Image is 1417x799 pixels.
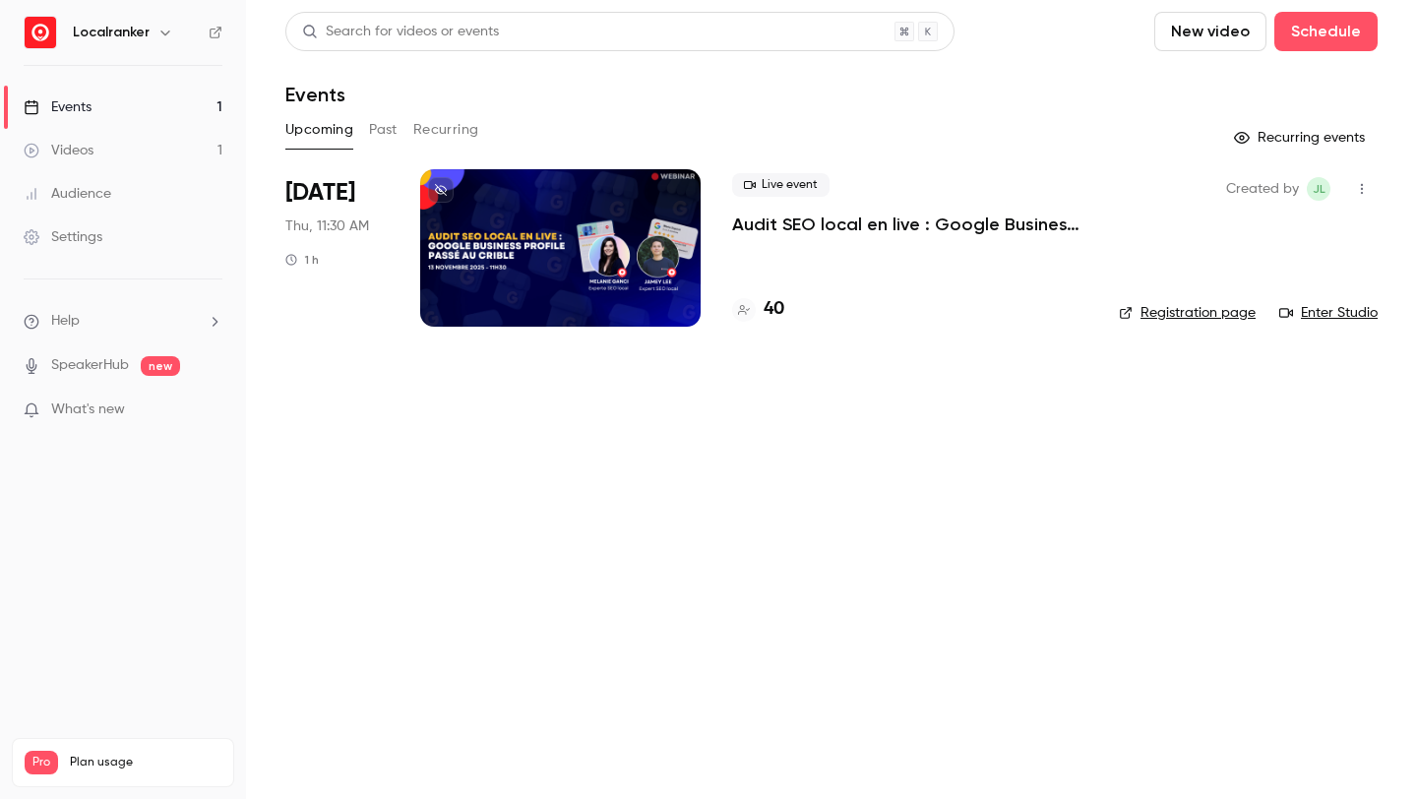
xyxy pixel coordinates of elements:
[51,355,129,376] a: SpeakerHub
[732,173,830,197] span: Live event
[285,114,353,146] button: Upcoming
[51,399,125,420] span: What's new
[285,83,345,106] h1: Events
[285,169,389,327] div: Nov 13 Thu, 11:30 AM (Europe/Paris)
[764,296,784,323] h4: 40
[24,97,92,117] div: Events
[732,296,784,323] a: 40
[24,141,93,160] div: Videos
[1119,303,1256,323] a: Registration page
[51,311,80,332] span: Help
[70,755,221,770] span: Plan usage
[1154,12,1266,51] button: New video
[1225,122,1378,154] button: Recurring events
[285,216,369,236] span: Thu, 11:30 AM
[1226,177,1299,201] span: Created by
[24,184,111,204] div: Audience
[24,311,222,332] li: help-dropdown-opener
[285,177,355,209] span: [DATE]
[25,751,58,774] span: Pro
[1274,12,1378,51] button: Schedule
[413,114,479,146] button: Recurring
[1279,303,1378,323] a: Enter Studio
[1307,177,1330,201] span: Jamey Lee
[25,17,56,48] img: Localranker
[73,23,150,42] h6: Localranker
[141,356,180,376] span: new
[369,114,398,146] button: Past
[732,213,1087,236] a: Audit SEO local en live : Google Business Profile Passé au crible
[24,227,102,247] div: Settings
[1313,177,1325,201] span: JL
[285,252,319,268] div: 1 h
[302,22,499,42] div: Search for videos or events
